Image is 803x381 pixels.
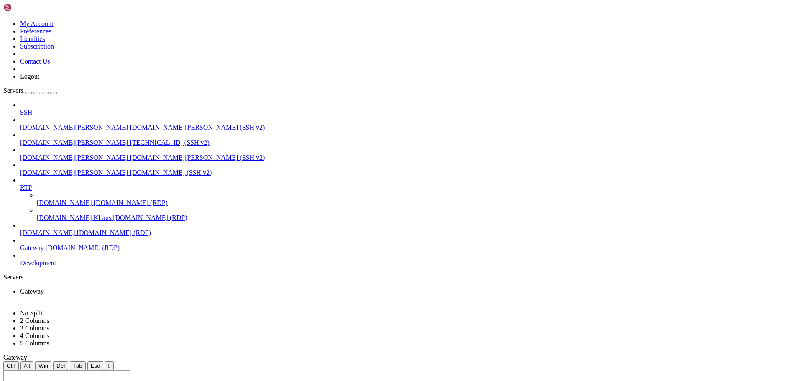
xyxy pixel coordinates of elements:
a: Servers [3,87,57,94]
button:  [105,361,114,370]
a: Contact Us [20,58,50,65]
a: Identities [20,35,45,42]
span: Ctrl [7,363,15,369]
span: Gateway [3,354,27,361]
span: [DOMAIN_NAME][PERSON_NAME] [20,154,128,161]
a: Gateway [20,288,800,303]
span: SSH [20,109,32,116]
a: 3 Columns [20,325,49,332]
span: Development [20,259,56,266]
a: Subscription [20,43,54,50]
span: [DOMAIN_NAME][PERSON_NAME] [20,169,128,176]
a: Logout [20,73,39,80]
a: [DOMAIN_NAME] [DOMAIN_NAME] (RDP) [20,229,800,237]
a: [DOMAIN_NAME][PERSON_NAME] [DOMAIN_NAME][PERSON_NAME] (SSH v2) [20,154,800,161]
a: 5 Columns [20,340,49,347]
img: Shellngn [3,3,51,12]
span: Gateway [20,288,44,295]
span: Gateway [20,244,44,251]
span: Alt [24,363,31,369]
span: [DOMAIN_NAME][PERSON_NAME] [20,124,128,131]
span: [DOMAIN_NAME] (RDP) [77,229,151,236]
a: RTP [20,184,800,192]
li: Development [20,252,800,267]
span: Servers [3,87,23,94]
span: [DOMAIN_NAME] KLaus [37,214,111,221]
a:  [20,295,800,303]
a: Development [20,259,800,267]
button: Ctrl [3,361,19,370]
span: Esc [91,363,100,369]
a: [DOMAIN_NAME][PERSON_NAME] [DOMAIN_NAME] (SSH v2) [20,169,800,176]
span: RTP [20,184,32,191]
span: [DOMAIN_NAME] [37,199,92,206]
div:  [108,363,110,369]
a: My Account [20,20,54,27]
li: [DOMAIN_NAME] KLaus [DOMAIN_NAME] (RDP) [37,207,800,222]
li: [DOMAIN_NAME][PERSON_NAME] [TECHNICAL_ID] (SSH v2) [20,131,800,146]
li: [DOMAIN_NAME][PERSON_NAME] [DOMAIN_NAME][PERSON_NAME] (SSH v2) [20,146,800,161]
button: Win [35,361,51,370]
li: [DOMAIN_NAME] [DOMAIN_NAME] (RDP) [20,222,800,237]
span: [TECHNICAL_ID] (SSH v2) [130,139,210,146]
a: SSH [20,109,800,116]
span: Tab [73,363,82,369]
a: Gateway [DOMAIN_NAME] (RDP) [20,244,800,252]
a: 2 Columns [20,317,49,324]
span: [DOMAIN_NAME][PERSON_NAME] (SSH v2) [130,124,265,131]
span: [DOMAIN_NAME] (SSH v2) [130,169,212,176]
button: Alt [20,361,34,370]
a: [DOMAIN_NAME] [DOMAIN_NAME] (RDP) [37,199,800,207]
a: Preferences [20,28,51,35]
li: [DOMAIN_NAME][PERSON_NAME] [DOMAIN_NAME] (SSH v2) [20,161,800,176]
li: Gateway [DOMAIN_NAME] (RDP) [20,237,800,252]
span: Del [56,363,65,369]
span: [DOMAIN_NAME][PERSON_NAME] (SSH v2) [130,154,265,161]
span: [DOMAIN_NAME][PERSON_NAME] [20,139,128,146]
a: [DOMAIN_NAME][PERSON_NAME] [DOMAIN_NAME][PERSON_NAME] (SSH v2) [20,124,800,131]
div: Servers [3,274,800,281]
li: [DOMAIN_NAME] [DOMAIN_NAME] (RDP) [37,192,800,207]
span: [DOMAIN_NAME] [20,229,75,236]
li: RTP [20,176,800,222]
button: Esc [87,361,103,370]
span: [DOMAIN_NAME] (RDP) [94,199,168,206]
a: No Split [20,309,43,317]
span: [DOMAIN_NAME] (RDP) [46,244,120,251]
span: Win [38,363,48,369]
a: [DOMAIN_NAME] KLaus [DOMAIN_NAME] (RDP) [37,214,800,222]
li: SSH [20,101,800,116]
button: Tab [70,361,86,370]
button: Del [53,361,68,370]
a: 4 Columns [20,332,49,339]
li: [DOMAIN_NAME][PERSON_NAME] [DOMAIN_NAME][PERSON_NAME] (SSH v2) [20,116,800,131]
a: [DOMAIN_NAME][PERSON_NAME] [TECHNICAL_ID] (SSH v2) [20,139,800,146]
span: [DOMAIN_NAME] (RDP) [113,214,187,221]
